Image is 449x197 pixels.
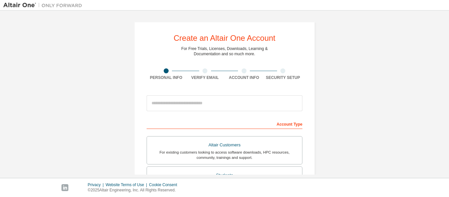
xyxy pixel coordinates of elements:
div: Privacy [88,182,106,187]
div: Altair Customers [151,140,298,150]
div: Cookie Consent [149,182,181,187]
div: Account Info [225,75,264,80]
div: For Free Trials, Licenses, Downloads, Learning & Documentation and so much more. [181,46,268,57]
div: Personal Info [147,75,186,80]
p: © 2025 Altair Engineering, Inc. All Rights Reserved. [88,187,181,193]
div: Account Type [147,118,302,129]
div: Students [151,171,298,180]
div: Website Terms of Use [106,182,149,187]
div: Security Setup [264,75,303,80]
img: Altair One [3,2,85,9]
div: Create an Altair One Account [174,34,275,42]
div: Verify Email [186,75,225,80]
img: linkedin.svg [61,184,68,191]
div: For existing customers looking to access software downloads, HPC resources, community, trainings ... [151,150,298,160]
